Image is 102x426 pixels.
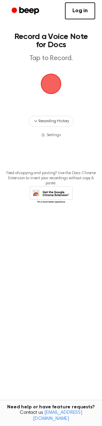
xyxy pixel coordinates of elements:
span: Settings [47,132,61,138]
img: Beep Logo [41,74,61,94]
p: Tired of copying and pasting? Use the Docs Chrome Extension to insert your recordings without cop... [5,171,97,186]
span: Contact us [4,410,98,422]
a: [EMAIL_ADDRESS][DOMAIN_NAME] [33,410,82,421]
a: Log in [65,2,95,19]
a: Beep [7,4,45,18]
button: Settings [41,132,61,138]
button: Recording History [29,116,73,127]
span: Recording History [38,118,69,124]
h1: Record a Voice Note for Docs [12,33,90,49]
p: Tap to Record. [12,54,90,63]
